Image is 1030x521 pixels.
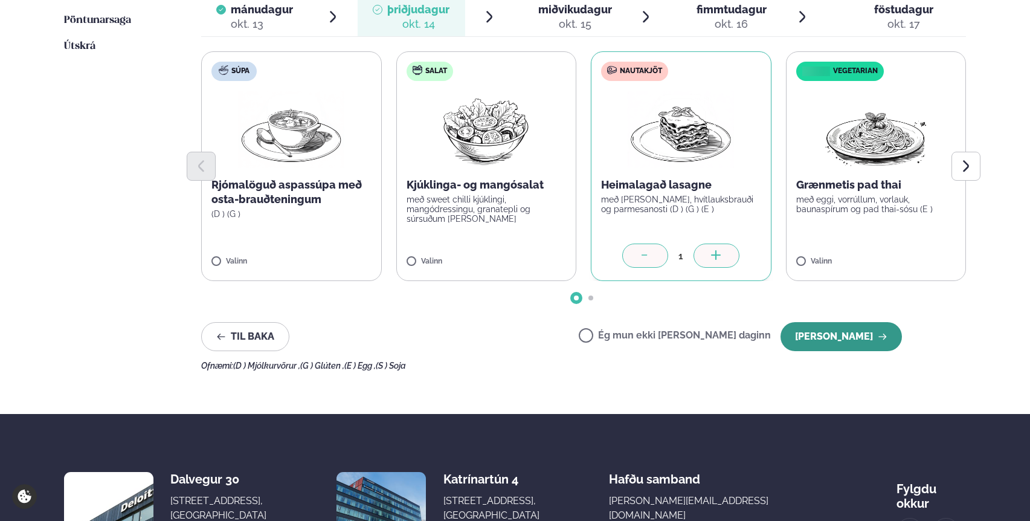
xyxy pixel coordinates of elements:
div: okt. 14 [387,17,449,31]
button: Previous slide [187,152,216,181]
span: (E ) Egg , [344,361,376,371]
span: Go to slide 2 [588,296,593,300]
button: Til baka [201,322,289,351]
span: Salat [425,66,447,76]
span: miðvikudagur [538,3,612,16]
span: föstudagur [874,3,933,16]
p: Kjúklinga- og mangósalat [407,178,567,192]
div: okt. 17 [874,17,933,31]
span: (S ) Soja [376,361,406,371]
a: Cookie settings [12,484,37,509]
img: Soup.png [238,91,344,168]
span: (G ) Glúten , [300,361,344,371]
span: Vegetarian [833,66,878,76]
span: þriðjudagur [387,3,449,16]
div: Katrínartún 4 [443,472,539,487]
p: (D ) (G ) [211,209,372,219]
p: með [PERSON_NAME], hvítlauksbrauði og parmesanosti (D ) (G ) (E ) [601,195,761,214]
div: okt. 16 [697,17,767,31]
a: Útskrá [64,39,95,54]
span: mánudagur [231,3,293,16]
span: Súpa [231,66,249,76]
span: fimmtudagur [697,3,767,16]
img: Lasagna.png [628,91,734,168]
div: okt. 15 [538,17,612,31]
div: Fylgdu okkur [896,472,966,511]
span: Go to slide 1 [574,296,579,300]
img: salad.svg [413,65,422,75]
p: Grænmetis pad thai [796,178,956,192]
p: með eggi, vorrúllum, vorlauk, baunaspírum og pad thai-sósu (E ) [796,195,956,214]
div: Dalvegur 30 [170,472,266,487]
p: Heimalagað lasagne [601,178,761,192]
img: Spagetti.png [823,91,929,168]
p: með sweet chilli kjúklingi, mangódressingu, granatepli og súrsuðum [PERSON_NAME] [407,195,567,224]
span: Útskrá [64,41,95,51]
span: (D ) Mjólkurvörur , [233,361,300,371]
a: Pöntunarsaga [64,13,131,28]
img: icon [799,66,832,77]
img: soup.svg [219,65,228,75]
span: Hafðu samband [609,462,700,487]
img: beef.svg [607,65,617,75]
div: Ofnæmi: [201,361,966,371]
span: Pöntunarsaga [64,15,131,25]
div: 1 [668,249,694,263]
p: Rjómalöguð aspassúpa með osta-brauðteningum [211,178,372,207]
span: Nautakjöt [620,66,662,76]
div: okt. 13 [231,17,293,31]
button: Next slide [951,152,980,181]
button: [PERSON_NAME] [781,322,902,351]
img: Salad.png [433,91,539,168]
